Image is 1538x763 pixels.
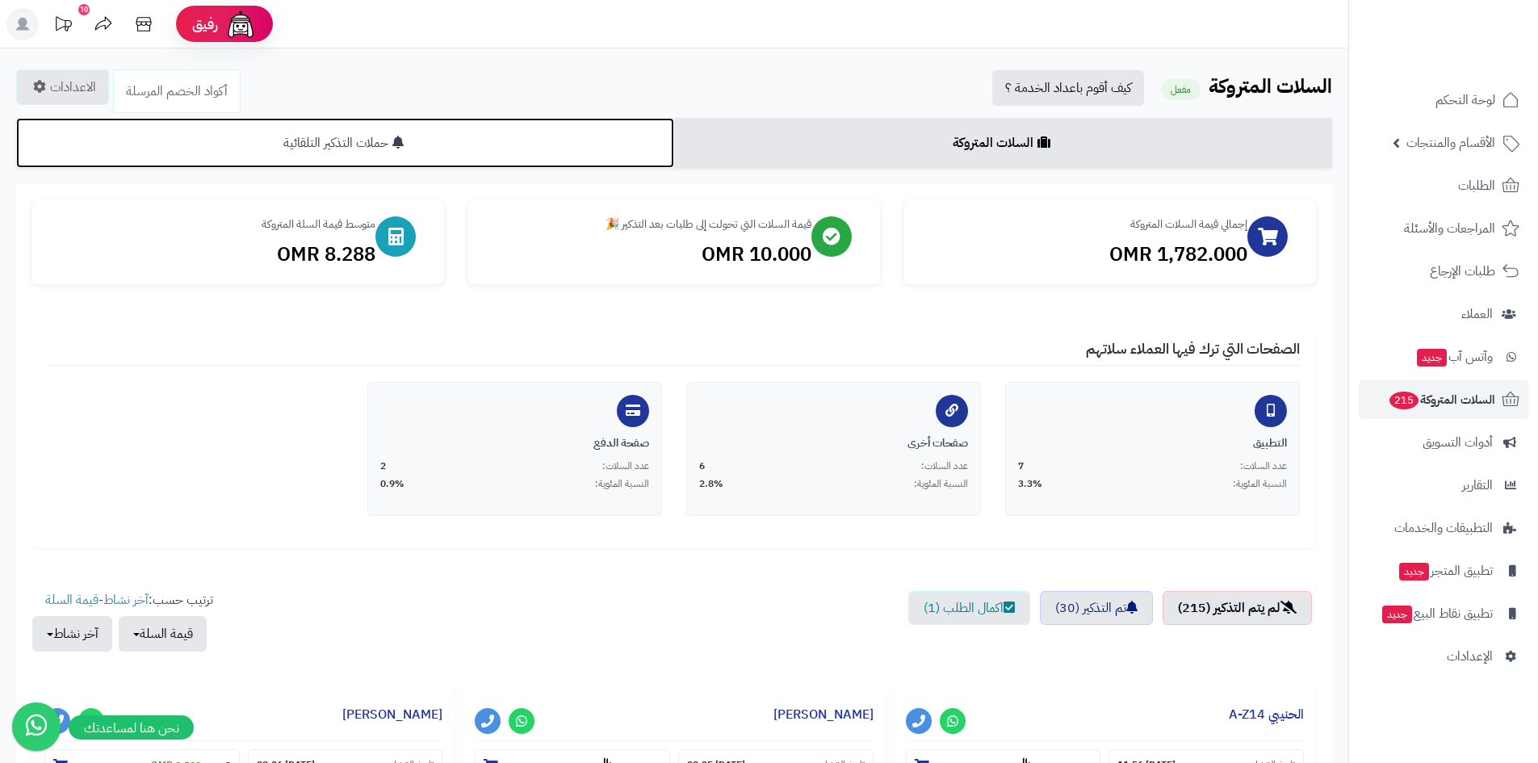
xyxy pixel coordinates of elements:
span: تطبيق المتجر [1398,560,1493,582]
a: تطبيق المتجرجديد [1359,551,1528,590]
a: تطبيق نقاط البيعجديد [1359,594,1528,633]
button: قيمة السلة [119,616,207,652]
span: رفيق [192,15,218,34]
span: عدد السلات: [921,459,968,473]
div: 1,782.000 OMR [920,241,1247,268]
a: السلات المتروكة215 [1359,380,1528,419]
span: النسبة المئوية: [914,477,968,491]
span: 6 [699,459,705,473]
a: [PERSON_NAME] [773,705,874,724]
span: النسبة المئوية: [595,477,649,491]
div: متوسط قيمة السلة المتروكة [48,216,375,233]
b: السلات المتروكة [1209,72,1332,101]
a: ‪A-Z14 الحنيبي‬‏ [1229,705,1304,724]
span: 215 [1388,391,1419,410]
div: قيمة السلات التي تحولت إلى طلبات بعد التذكير 🎉 [484,216,811,233]
a: التقارير [1359,466,1528,505]
span: 2 [380,459,386,473]
span: تطبيق نقاط البيع [1381,602,1493,625]
a: أكواد الخصم المرسلة [113,69,241,113]
a: حملات التذكير التلقائية [16,118,674,168]
a: اكمال الطلب (1) [908,591,1030,625]
a: تحديثات المنصة [43,8,83,44]
a: الطلبات [1359,166,1528,205]
span: أدوات التسويق [1423,431,1493,454]
h4: الصفحات التي ترك فيها العملاء سلاتهم [48,341,1300,366]
a: آخر نشاط [103,590,149,610]
span: التطبيقات والخدمات [1394,517,1493,539]
ul: ترتيب حسب: - [32,591,213,652]
a: التطبيقات والخدمات [1359,509,1528,547]
button: آخر نشاط [32,616,112,652]
a: [PERSON_NAME] [342,705,442,724]
span: السلات المتروكة [1388,388,1495,411]
span: عدد السلات: [1240,459,1287,473]
div: 10 [78,4,90,15]
span: التقارير [1462,474,1493,497]
a: السلات المتروكة [674,118,1332,168]
a: العملاء [1359,295,1528,333]
span: جديد [1382,606,1412,623]
span: العملاء [1461,303,1493,325]
span: 7 [1018,459,1024,473]
a: كيف أقوم باعداد الخدمة ؟ [992,70,1144,106]
span: طلبات الإرجاع [1430,260,1495,283]
div: 10.000 OMR [484,241,811,268]
span: النسبة المئوية: [1233,477,1287,491]
a: المراجعات والأسئلة [1359,209,1528,248]
span: لوحة التحكم [1435,89,1495,111]
span: جديد [1417,349,1447,367]
span: 0.9% [380,477,404,491]
a: الإعدادات [1359,637,1528,676]
div: التطبيق [1018,435,1287,451]
img: ai-face.png [224,8,257,40]
span: الإعدادات [1447,645,1493,668]
a: قيمة السلة [45,590,98,610]
span: جديد [1399,563,1429,581]
img: logo-2.png [1428,21,1523,55]
div: صفحات أخرى [699,435,968,451]
a: تم التذكير (30) [1040,591,1153,625]
span: 3.3% [1018,477,1042,491]
a: أدوات التسويق [1359,423,1528,462]
span: وآتس آب [1415,346,1493,368]
span: المراجعات والأسئلة [1404,217,1495,240]
span: الطلبات [1458,174,1495,197]
a: طلبات الإرجاع [1359,252,1528,291]
span: الأقسام والمنتجات [1406,132,1495,154]
a: وآتس آبجديد [1359,337,1528,376]
div: صفحة الدفع [380,435,649,451]
a: لم يتم التذكير (215) [1163,591,1312,625]
div: إجمالي قيمة السلات المتروكة [920,216,1247,233]
a: لوحة التحكم [1359,81,1528,119]
span: 2.8% [699,477,723,491]
span: عدد السلات: [602,459,649,473]
small: مفعل [1161,79,1201,100]
div: 8.288 OMR [48,241,375,268]
a: الاعدادات [16,69,109,105]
